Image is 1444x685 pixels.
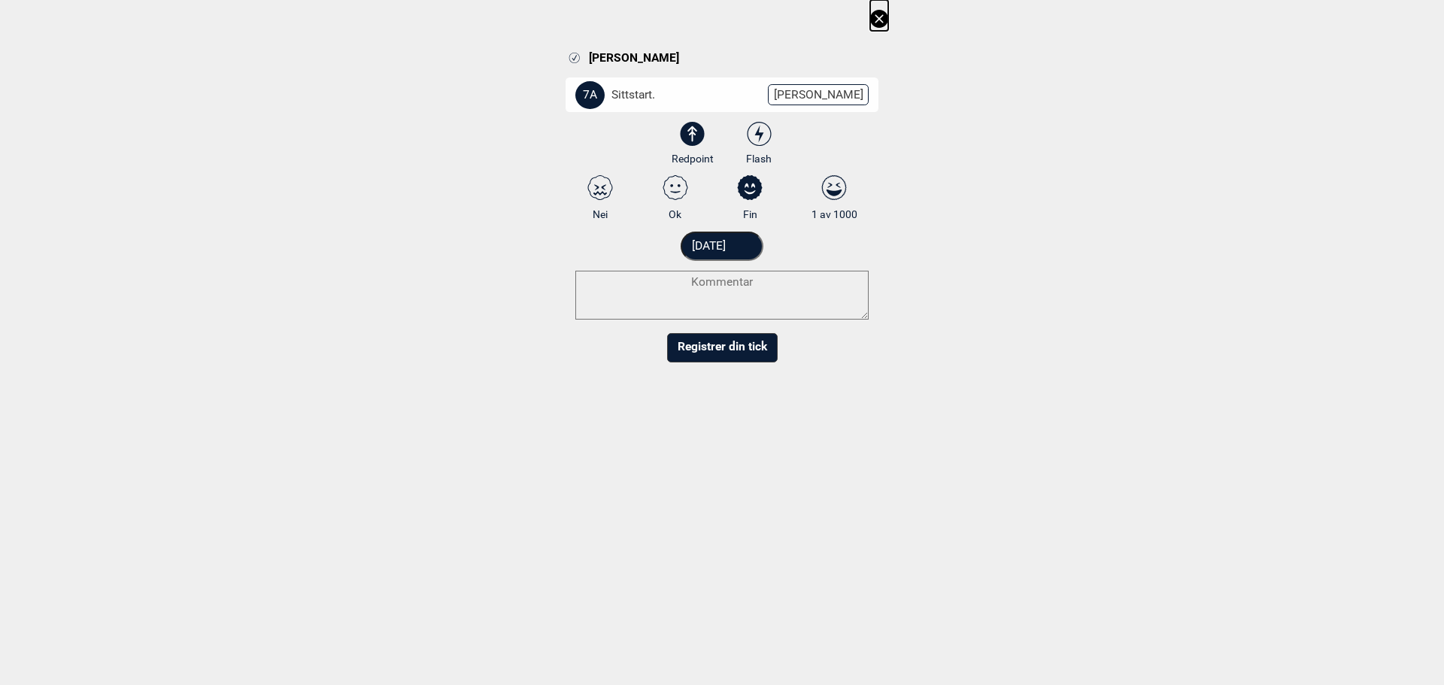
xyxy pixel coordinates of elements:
[593,208,608,221] span: Nei
[746,152,772,165] span: Flash
[667,333,778,362] button: Registrer din tick
[811,208,857,221] span: 1 av 1000
[669,208,681,221] span: Ok
[672,152,714,165] span: Redpoint
[566,50,878,65] div: [PERSON_NAME]
[743,208,757,221] span: Fin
